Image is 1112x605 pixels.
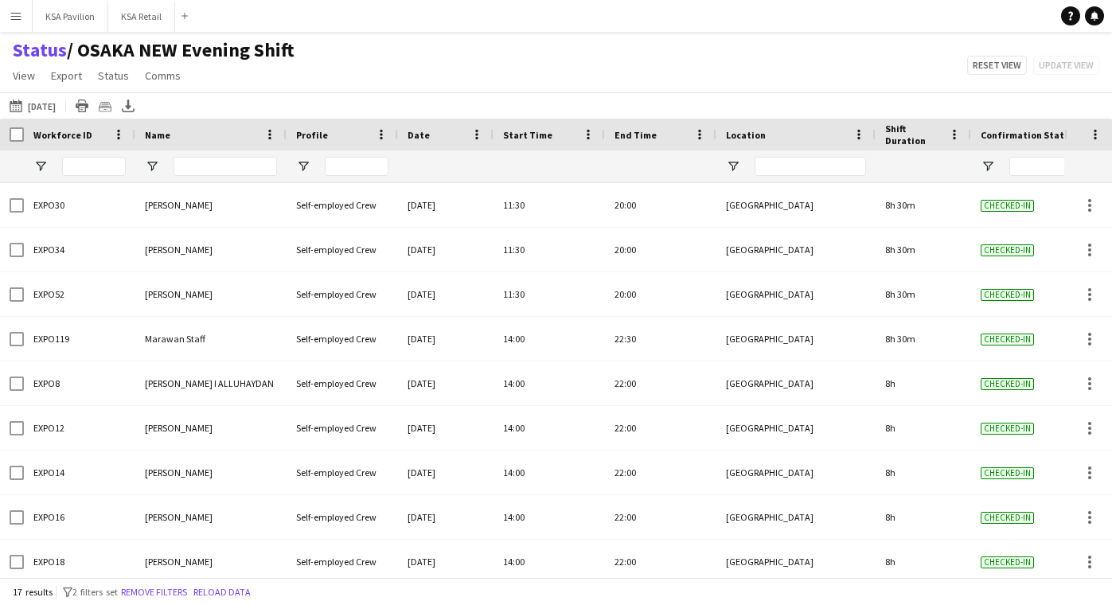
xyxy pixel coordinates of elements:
[494,540,605,584] div: 14:00
[408,129,430,141] span: Date
[876,361,971,405] div: 8h
[287,361,398,405] div: Self-employed Crew
[45,65,88,86] a: Export
[981,159,995,174] button: Open Filter Menu
[716,183,876,227] div: [GEOGRAPHIC_DATA]
[96,96,115,115] app-action-btn: Crew files as ZIP
[6,96,59,115] button: [DATE]
[981,378,1034,390] span: Checked-in
[716,317,876,361] div: [GEOGRAPHIC_DATA]
[716,406,876,450] div: [GEOGRAPHIC_DATA]
[13,68,35,83] span: View
[24,272,135,316] div: EXPO52
[605,495,716,539] div: 22:00
[24,495,135,539] div: EXPO16
[726,159,740,174] button: Open Filter Menu
[398,317,494,361] div: [DATE]
[145,159,159,174] button: Open Filter Menu
[287,451,398,494] div: Self-employed Crew
[398,228,494,271] div: [DATE]
[494,451,605,494] div: 14:00
[287,406,398,450] div: Self-employed Crew
[118,584,190,601] button: Remove filters
[6,65,41,86] a: View
[716,451,876,494] div: [GEOGRAPHIC_DATA]
[981,200,1034,212] span: Checked-in
[876,495,971,539] div: 8h
[494,406,605,450] div: 14:00
[716,495,876,539] div: [GEOGRAPHIC_DATA]
[287,272,398,316] div: Self-employed Crew
[726,129,766,141] span: Location
[605,451,716,494] div: 22:00
[24,317,135,361] div: EXPO119
[876,406,971,450] div: 8h
[24,228,135,271] div: EXPO34
[398,540,494,584] div: [DATE]
[981,512,1034,524] span: Checked-in
[981,467,1034,479] span: Checked-in
[981,289,1034,301] span: Checked-in
[605,406,716,450] div: 22:00
[145,422,213,434] span: [PERSON_NAME]
[605,272,716,316] div: 20:00
[33,129,92,141] span: Workforce ID
[981,129,1075,141] span: Confirmation Status
[145,466,213,478] span: [PERSON_NAME]
[296,159,310,174] button: Open Filter Menu
[885,123,942,146] span: Shift Duration
[398,406,494,450] div: [DATE]
[24,183,135,227] div: EXPO30
[325,157,388,176] input: Profile Filter Input
[287,228,398,271] div: Self-employed Crew
[24,406,135,450] div: EXPO12
[72,586,118,598] span: 2 filters set
[605,361,716,405] div: 22:00
[876,228,971,271] div: 8h 30m
[494,183,605,227] div: 11:30
[72,96,92,115] app-action-btn: Print
[145,199,213,211] span: [PERSON_NAME]
[145,377,274,389] span: [PERSON_NAME] I ALLUHAYDAN
[494,317,605,361] div: 14:00
[287,540,398,584] div: Self-employed Crew
[398,183,494,227] div: [DATE]
[605,317,716,361] div: 22:30
[981,423,1034,435] span: Checked-in
[24,361,135,405] div: EXPO8
[494,272,605,316] div: 11:30
[62,157,126,176] input: Workforce ID Filter Input
[605,540,716,584] div: 22:00
[876,540,971,584] div: 8h
[876,272,971,316] div: 8h 30m
[755,157,866,176] input: Location Filter Input
[716,540,876,584] div: [GEOGRAPHIC_DATA]
[981,244,1034,256] span: Checked-in
[605,228,716,271] div: 20:00
[716,228,876,271] div: [GEOGRAPHIC_DATA]
[287,317,398,361] div: Self-employed Crew
[287,183,398,227] div: Self-employed Crew
[24,540,135,584] div: EXPO18
[398,451,494,494] div: [DATE]
[190,584,254,601] button: Reload data
[296,129,328,141] span: Profile
[145,333,205,345] span: Marawan Staff
[967,56,1027,75] button: Reset view
[615,129,657,141] span: End Time
[174,157,277,176] input: Name Filter Input
[145,129,170,141] span: Name
[876,451,971,494] div: 8h
[92,65,135,86] a: Status
[981,334,1034,345] span: Checked-in
[145,556,213,568] span: [PERSON_NAME]
[98,68,129,83] span: Status
[398,272,494,316] div: [DATE]
[13,38,67,62] a: Status
[503,129,552,141] span: Start Time
[398,495,494,539] div: [DATE]
[716,272,876,316] div: [GEOGRAPHIC_DATA]
[981,556,1034,568] span: Checked-in
[139,65,187,86] a: Comms
[119,96,138,115] app-action-btn: Export XLSX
